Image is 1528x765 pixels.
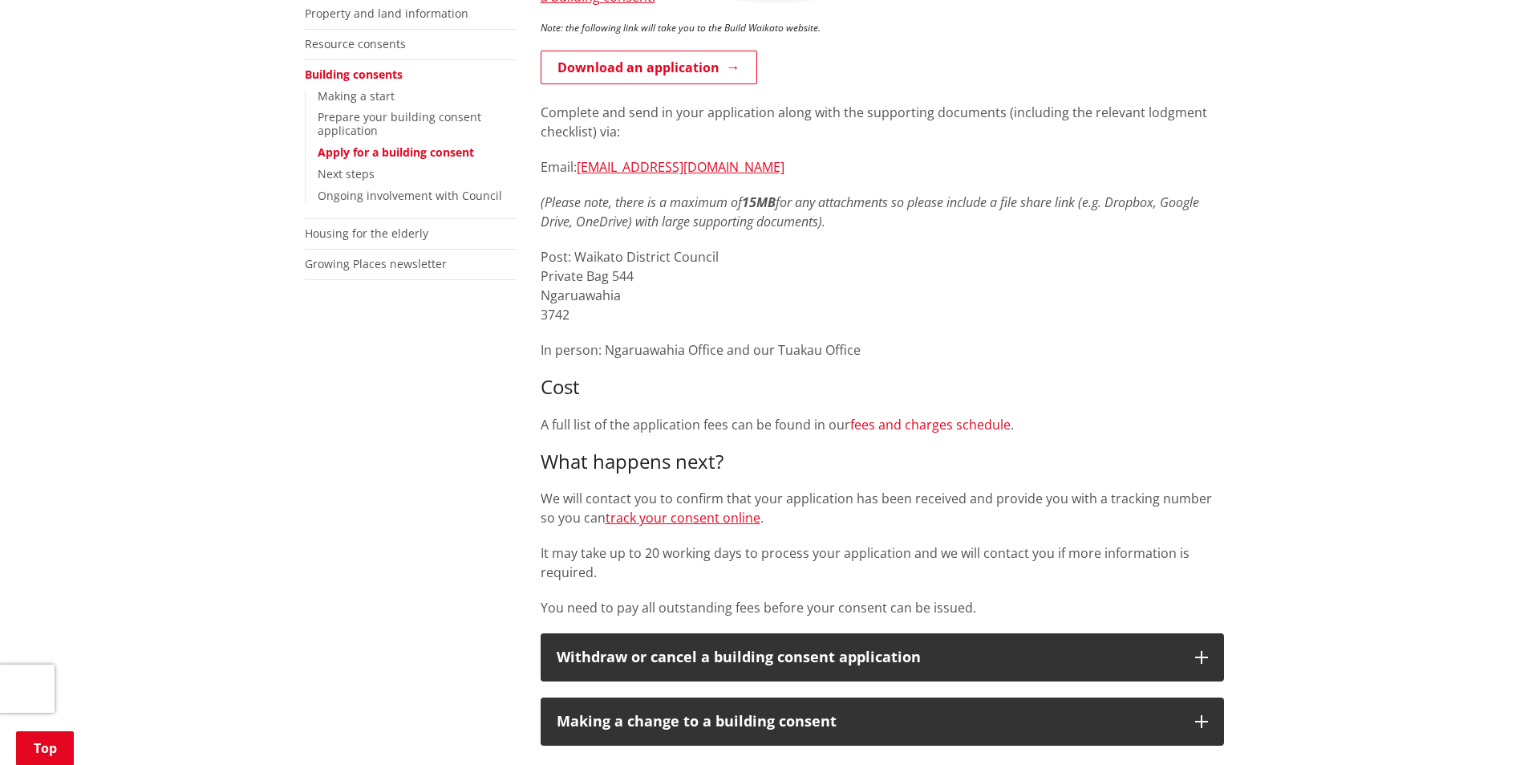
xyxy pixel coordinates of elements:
a: fees and charges schedule [850,416,1011,433]
em: (Please note, there is a maximum of for any attachments so please include a file share link (e.g.... [541,193,1199,230]
a: Resource consents [305,36,406,51]
button: Making a change to a building consent [541,698,1224,746]
a: Building consents [305,67,403,82]
h3: What happens next? [541,450,1224,474]
a: Making a start [318,88,395,104]
a: Prepare your building consent application [318,109,481,138]
a: Next steps [318,166,375,181]
p: A full list of the application fees can be found in our . [541,415,1224,434]
a: track your consent online [606,509,760,527]
button: Withdraw or cancel a building consent application [541,633,1224,682]
strong: 15MB [742,193,776,211]
p: It may take up to 20 working days to process your application and we will contact you if more inf... [541,543,1224,582]
div: Withdraw or cancel a building consent application [557,649,1179,665]
a: Ongoing involvement with Council [318,188,502,203]
p: We will contact you to confirm that your application has been received and provide you with a tra... [541,489,1224,527]
p: Email: [541,157,1224,177]
div: Making a change to a building consent [557,714,1179,730]
p: In person: Ngaruawahia Office and our Tuakau Office [541,340,1224,360]
p: Complete and send in your application along with the supporting documents (including the relevant... [541,103,1224,141]
em: Note: the following link will take you to the Build Waikato website. [541,21,821,35]
iframe: Messenger Launcher [1454,698,1512,755]
a: Download an application [541,51,757,84]
p: You need to pay all outstanding fees before your consent can be issued. [541,598,1224,617]
p: Post: Waikato District Council Private Bag 544 Ngaruawahia 3742 [541,247,1224,324]
a: Apply for a building consent [318,144,474,160]
a: Property and land information [305,6,468,21]
a: [EMAIL_ADDRESS][DOMAIN_NAME] [577,158,784,176]
a: Top [16,731,74,765]
a: Growing Places newsletter [305,256,447,271]
a: Housing for the elderly [305,226,428,241]
h3: Cost [541,376,1224,399]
